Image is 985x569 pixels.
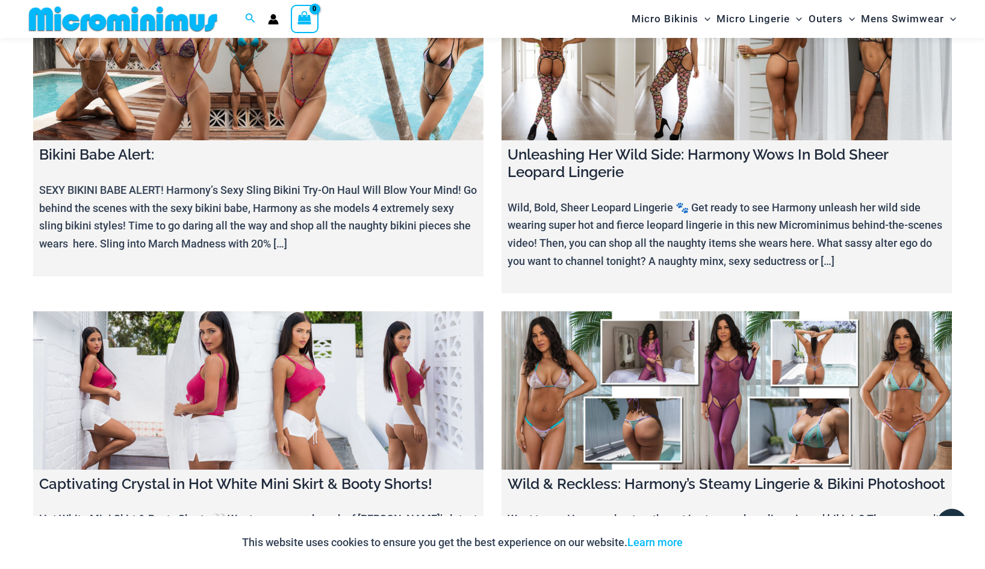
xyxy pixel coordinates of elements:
span: Menu Toggle [944,4,956,34]
h4: Captivating Crystal in Hot White Mini Skirt & Booty Shorts! [39,476,477,493]
a: Micro LingerieMenu ToggleMenu Toggle [713,4,805,34]
p: SEXY BIKINI BABE ALERT! Harmony’s Sexy Sling Bikini Try-On Haul Will Blow Your Mind! Go behind th... [39,181,477,253]
a: Search icon link [245,11,256,26]
span: Menu Toggle [843,4,855,34]
span: Mens Swimwear [861,4,944,34]
span: Menu Toggle [698,4,710,34]
p: Wild, Bold, Sheer Leopard Lingerie 🐾 Get ready to see Harmony unleash her wild side wearing super... [508,199,946,270]
h4: Wild & Reckless: Harmony’s Steamy Lingerie & Bikini Photoshoot [508,476,946,493]
span: Outers [809,4,843,34]
a: Wild & Reckless: Harmony’s Steamy Lingerie & Bikini Photoshoot [502,311,952,469]
a: Captivating Crystal in Hot White Mini Skirt & Booty Shorts! [33,311,483,469]
nav: Site Navigation [627,2,961,36]
a: OutersMenu ToggleMenu Toggle [806,4,858,34]
a: View Shopping Cart, empty [291,5,318,33]
span: Menu Toggle [790,4,802,34]
a: Learn more [627,536,683,549]
span: Micro Bikinis [632,4,698,34]
img: MM SHOP LOGO FLAT [24,5,222,33]
a: Micro BikinisMenu ToggleMenu Toggle [629,4,713,34]
button: Accept [692,528,743,557]
a: Mens SwimwearMenu ToggleMenu Toggle [858,4,959,34]
a: Account icon link [268,14,279,25]
h4: Unleashing Her Wild Side: Harmony Wows In Bold Sheer Leopard Lingerie [508,146,946,181]
span: Micro Lingerie [716,4,790,34]
p: This website uses cookies to ensure you get the best experience on our website. [242,533,683,552]
h4: Bikini Babe Alert: [39,146,477,164]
